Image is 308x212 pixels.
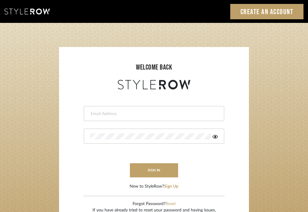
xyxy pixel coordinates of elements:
button: sign in [130,163,178,177]
button: Reset [165,201,176,207]
div: New to StyleRow? [130,183,178,190]
button: Sign Up [164,183,178,190]
a: Create an Account [230,4,304,19]
div: Forgot Password? [93,201,216,207]
div: welcome back [65,62,243,73]
input: Email Address [90,111,216,117]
